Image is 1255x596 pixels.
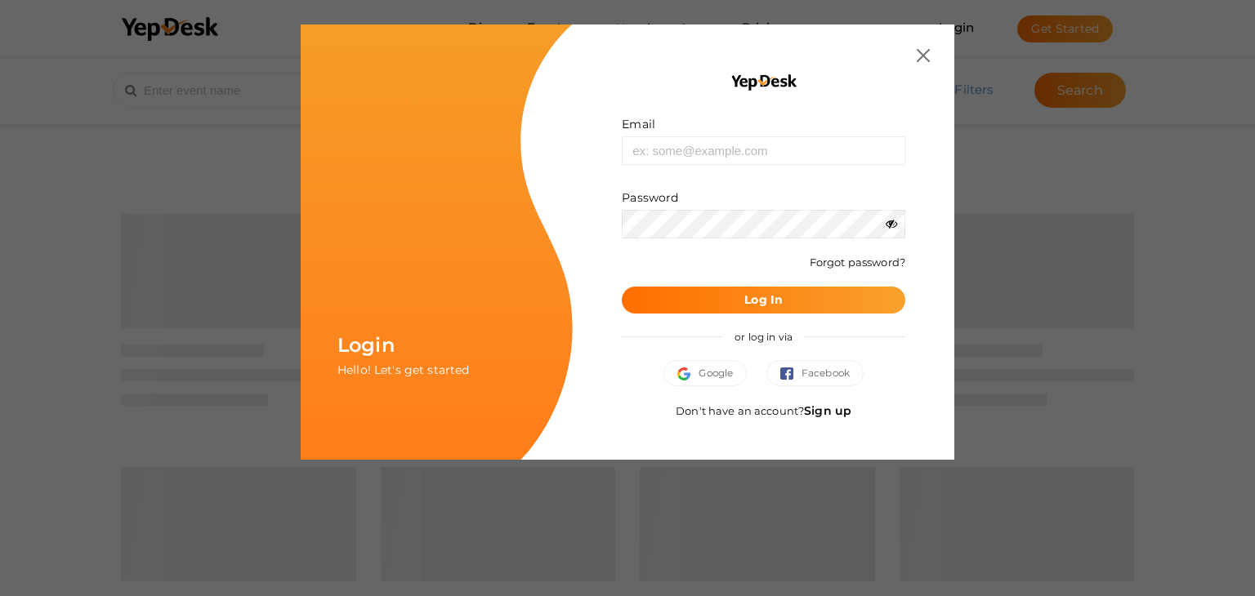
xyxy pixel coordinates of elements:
[622,189,678,206] label: Password
[804,403,851,418] a: Sign up
[676,404,851,417] span: Don't have an account?
[663,360,747,386] button: Google
[622,116,655,132] label: Email
[622,136,905,165] input: ex: some@example.com
[622,287,905,314] button: Log In
[337,333,395,357] span: Login
[730,73,797,91] img: YEP_black_cropped.png
[337,362,469,377] span: Hello! Let's get started
[766,360,864,386] button: Facebook
[810,256,905,269] a: Forgot password?
[780,367,802,380] img: facebook.svg
[744,292,783,307] b: Log In
[722,318,805,355] span: or log in via
[677,367,699,380] img: google.svg
[917,49,930,62] img: close.svg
